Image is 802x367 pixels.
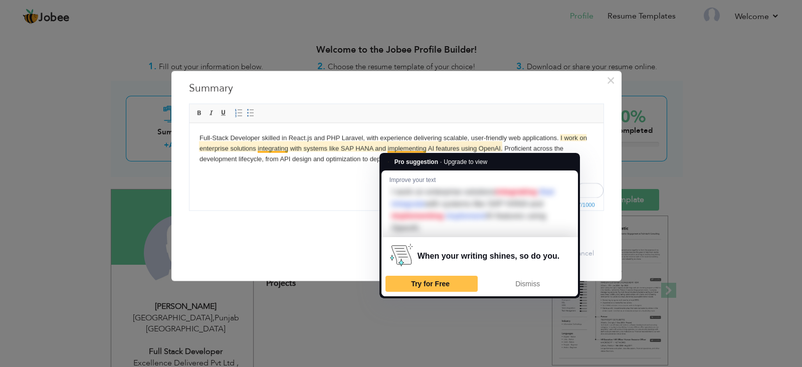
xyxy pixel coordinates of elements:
a: Bold [194,108,205,119]
h3: Summary [189,81,604,96]
a: Underline [218,108,229,119]
iframe: Rich Text Editor, summaryEditor [189,123,604,199]
a: Insert/Remove Numbered List [233,108,244,119]
span: × [607,72,615,90]
a: Italic [206,108,217,119]
a: Insert/Remove Bulleted List [245,108,256,119]
button: Cancel [562,244,604,264]
button: Close [603,73,619,89]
